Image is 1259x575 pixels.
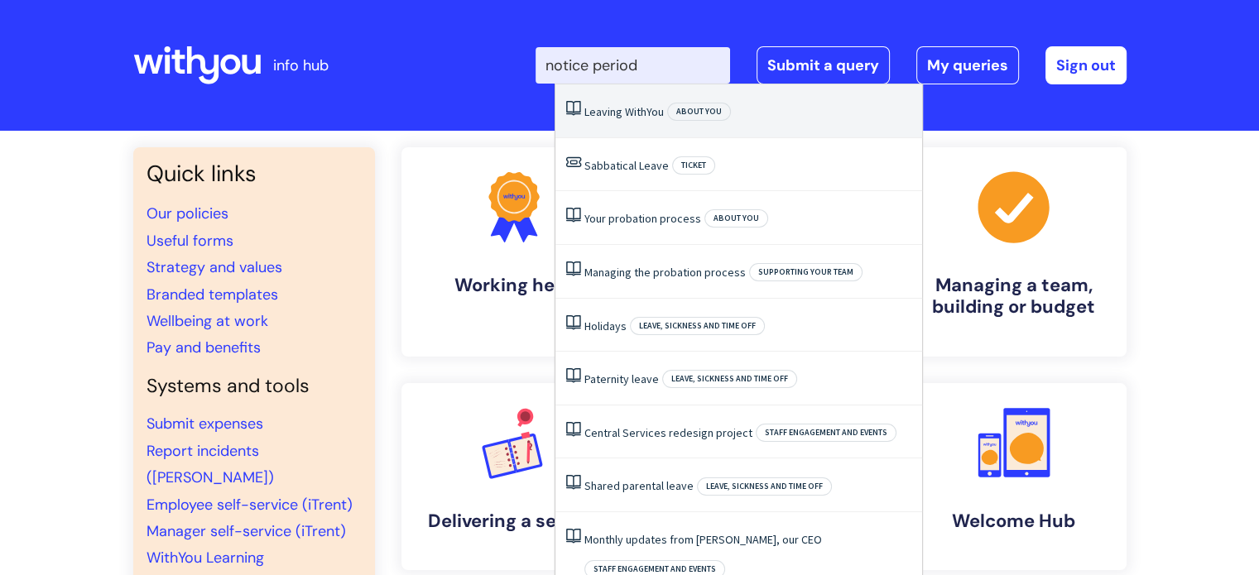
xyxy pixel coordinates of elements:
[147,311,268,331] a: Wellbeing at work
[1045,46,1127,84] a: Sign out
[915,275,1113,319] h4: Managing a team, building or budget
[756,424,896,442] span: Staff engagement and events
[584,319,627,333] a: Holidays
[667,103,731,121] span: About you
[672,156,715,175] span: Ticket
[415,510,613,532] h4: Delivering a service
[415,275,613,296] h4: Working here
[757,46,890,84] a: Submit a query
[749,263,863,281] span: Supporting your team
[584,211,701,226] a: Your probation process
[147,521,346,541] a: Manager self-service (iTrent)
[147,257,282,277] a: Strategy and values
[147,338,261,357] a: Pay and benefits
[630,317,765,335] span: Leave, sickness and time off
[584,371,659,386] a: Paternity leave
[536,47,730,84] input: Search
[697,477,832,496] span: Leave, sickness and time off
[584,104,664,119] a: Leaving WithYou
[662,370,797,388] span: Leave, sickness and time off
[916,46,1019,84] a: My queries
[401,383,627,570] a: Delivering a service
[401,147,627,357] a: Working here
[147,285,278,304] a: Branded templates
[901,147,1127,357] a: Managing a team, building or budget
[147,441,274,487] a: Report incidents ([PERSON_NAME])
[536,46,1127,84] div: | -
[584,478,694,493] a: Shared parental leave
[147,548,264,568] a: WithYou Learning
[147,161,362,187] h3: Quick links
[147,204,228,223] a: Our policies
[584,532,822,547] a: Monthly updates from [PERSON_NAME], our CEO
[584,425,752,440] a: Central Services redesign project
[915,510,1113,532] h4: Welcome Hub
[147,414,263,434] a: Submit expenses
[584,265,746,280] a: Managing the probation process
[704,209,768,228] span: About you
[147,495,353,515] a: Employee self-service (iTrent)
[901,383,1127,570] a: Welcome Hub
[273,52,329,79] p: info hub
[584,158,669,173] a: Sabbatical Leave
[147,231,233,251] a: Useful forms
[147,375,362,398] h4: Systems and tools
